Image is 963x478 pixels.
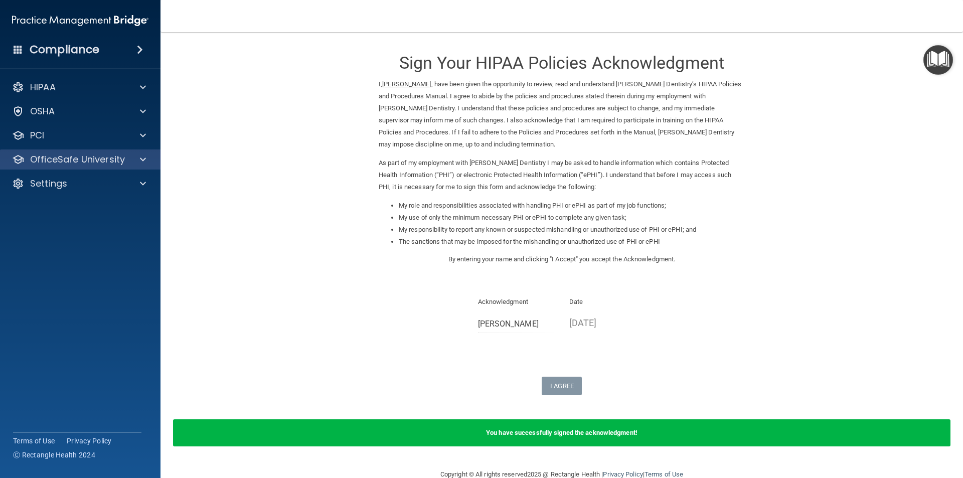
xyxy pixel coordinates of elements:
[486,429,637,436] b: You have successfully signed the acknowledgment!
[789,407,951,447] iframe: Drift Widget Chat Controller
[569,296,646,308] p: Date
[603,470,643,478] a: Privacy Policy
[12,129,146,141] a: PCI
[382,80,431,88] ins: [PERSON_NAME]
[399,212,745,224] li: My use of only the minimum necessary PHI or ePHI to complete any given task;
[30,81,56,93] p: HIPAA
[13,436,55,446] a: Terms of Use
[478,296,555,308] p: Acknowledgment
[30,178,67,190] p: Settings
[12,153,146,166] a: OfficeSafe University
[30,129,44,141] p: PCI
[13,450,95,460] span: Ⓒ Rectangle Health 2024
[12,178,146,190] a: Settings
[30,43,99,57] h4: Compliance
[379,78,745,150] p: I, , have been given the opportunity to review, read and understand [PERSON_NAME] Dentistry’s HIP...
[399,200,745,212] li: My role and responsibilities associated with handling PHI or ePHI as part of my job functions;
[645,470,683,478] a: Terms of Use
[542,377,582,395] button: I Agree
[399,236,745,248] li: The sanctions that may be imposed for the mishandling or unauthorized use of PHI or ePHI
[379,54,745,72] h3: Sign Your HIPAA Policies Acknowledgment
[379,157,745,193] p: As part of my employment with [PERSON_NAME] Dentistry I may be asked to handle information which ...
[12,105,146,117] a: OSHA
[12,81,146,93] a: HIPAA
[30,153,125,166] p: OfficeSafe University
[67,436,112,446] a: Privacy Policy
[30,105,55,117] p: OSHA
[478,314,555,333] input: Full Name
[379,253,745,265] p: By entering your name and clicking "I Accept" you accept the Acknowledgment.
[399,224,745,236] li: My responsibility to report any known or suspected mishandling or unauthorized use of PHI or ePHI...
[569,314,646,331] p: [DATE]
[923,45,953,75] button: Open Resource Center
[12,11,148,31] img: PMB logo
